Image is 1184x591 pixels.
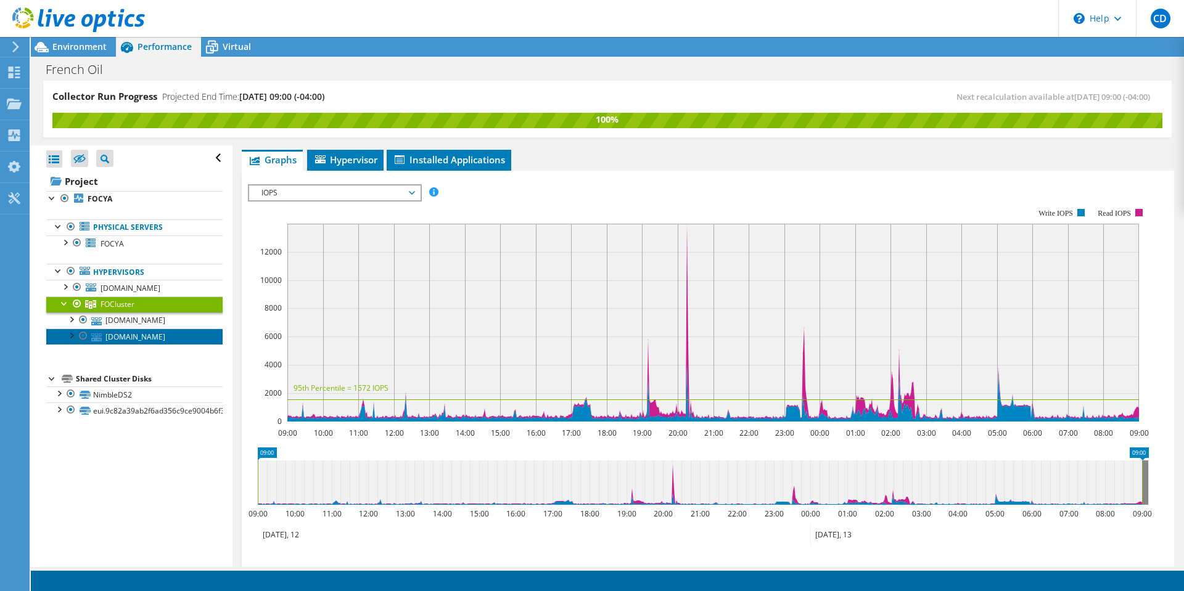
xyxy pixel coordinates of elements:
span: CD [1151,9,1170,28]
text: 19:00 [633,428,652,438]
div: 100% [52,113,1162,126]
span: Performance [138,41,192,52]
a: eui.9c82a39ab2f6ad356c9ce9004b6f3b4d [46,402,223,418]
text: 18:00 [580,508,599,519]
a: FOCYA [46,191,223,207]
text: 15:00 [491,428,510,438]
text: 00:00 [801,508,820,519]
span: Installed Applications [393,153,505,166]
text: 19:00 [617,508,636,519]
h4: Projected End Time: [162,90,324,104]
text: 06:00 [1022,508,1042,519]
text: 21:00 [691,508,710,519]
text: 07:00 [1059,508,1079,519]
text: 03:00 [917,428,936,438]
text: 05:00 [988,428,1007,438]
text: 20:00 [668,428,688,438]
text: 06:00 [1023,428,1042,438]
text: 22:00 [728,508,747,519]
text: 13:00 [420,428,439,438]
text: 6000 [265,331,282,341]
span: [DATE] 09:00 (-04:00) [1074,91,1150,102]
text: 17:00 [543,508,562,519]
a: FOCluster [46,296,223,312]
text: 4000 [265,359,282,370]
svg: \n [1074,13,1085,24]
text: 02:00 [881,428,900,438]
span: Environment [52,41,107,52]
span: FOCYA [101,238,124,249]
a: Project [46,171,223,191]
text: 10:00 [286,508,305,519]
text: 14:00 [433,508,452,519]
a: [DOMAIN_NAME] [46,328,223,344]
text: 02:00 [875,508,894,519]
text: 12:00 [359,508,378,519]
text: 04:00 [948,508,968,519]
span: FOCluster [101,299,134,309]
text: 08:00 [1094,428,1113,438]
b: FOCYA [88,194,112,204]
text: 01:00 [846,428,865,438]
text: Write IOPS [1038,209,1073,218]
text: 10000 [260,275,282,285]
text: 95th Percentile = 1572 IOPS [294,383,388,393]
a: Hypervisors [46,264,223,280]
text: 22:00 [739,428,758,438]
text: 01:00 [838,508,857,519]
span: [DOMAIN_NAME] [101,283,160,293]
text: 11:00 [349,428,368,438]
a: Physical Servers [46,219,223,235]
h1: French Oil [40,63,122,76]
text: 16:00 [506,508,525,519]
text: 09:00 [278,428,297,438]
text: 09:00 [1133,508,1152,519]
text: 09:00 [249,508,268,519]
text: 17:00 [562,428,581,438]
text: 8000 [265,303,282,313]
text: 03:00 [912,508,931,519]
text: 15:00 [470,508,489,519]
div: Shared Cluster Disks [76,372,223,386]
text: 10:00 [314,428,333,438]
text: 08:00 [1096,508,1115,519]
span: Virtual [223,41,251,52]
text: 13:00 [396,508,415,519]
text: 12000 [260,247,282,257]
text: 18:00 [598,428,617,438]
text: 04:00 [952,428,971,438]
text: 11:00 [323,508,342,519]
a: FOCYA [46,235,223,251]
span: Hypervisor [313,153,377,166]
text: 14:00 [456,428,475,438]
text: 09:00 [1130,428,1149,438]
text: 16:00 [527,428,546,438]
text: 00:00 [810,428,829,438]
text: 23:00 [775,428,794,438]
span: Graphs [248,153,297,166]
a: NimbleDS2 [46,386,223,402]
span: IOPS [255,185,414,200]
text: 20:00 [654,508,673,519]
text: 21:00 [704,428,723,438]
a: [DOMAIN_NAME] [46,312,223,328]
a: [DOMAIN_NAME] [46,280,223,296]
span: [DATE] 09:00 (-04:00) [239,91,324,102]
text: 12:00 [385,428,404,438]
text: 0 [277,416,282,426]
span: Next recalculation available at [956,91,1156,102]
text: 07:00 [1059,428,1078,438]
text: 2000 [265,388,282,398]
text: 23:00 [765,508,784,519]
text: Read IOPS [1098,209,1132,218]
text: 05:00 [985,508,1005,519]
